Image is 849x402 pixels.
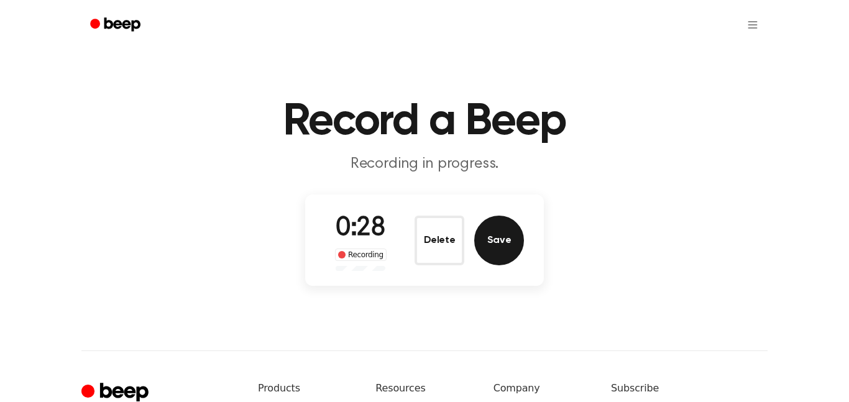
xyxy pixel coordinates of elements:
button: Delete Audio Record [415,216,464,265]
span: 0:28 [336,216,385,242]
button: Save Audio Record [474,216,524,265]
a: Beep [81,13,152,37]
p: Recording in progress. [186,154,663,175]
button: Open menu [738,10,768,40]
h6: Products [258,381,356,396]
h6: Company [493,381,591,396]
h6: Resources [375,381,473,396]
h1: Record a Beep [106,99,743,144]
div: Recording [335,249,387,261]
h6: Subscribe [611,381,768,396]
